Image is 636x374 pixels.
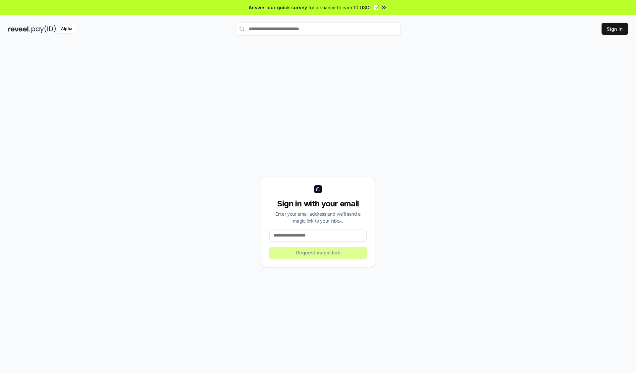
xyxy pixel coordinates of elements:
img: pay_id [31,25,56,33]
span: for a chance to earn 10 USDT 📝 [308,4,379,11]
div: Sign in with your email [269,198,367,209]
span: Answer our quick survey [249,4,307,11]
img: reveel_dark [8,25,30,33]
img: logo_small [314,185,322,193]
div: Enter your email address and we’ll send a magic link to your inbox. [269,210,367,224]
button: Sign In [602,23,628,35]
div: Alpha [57,25,76,33]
